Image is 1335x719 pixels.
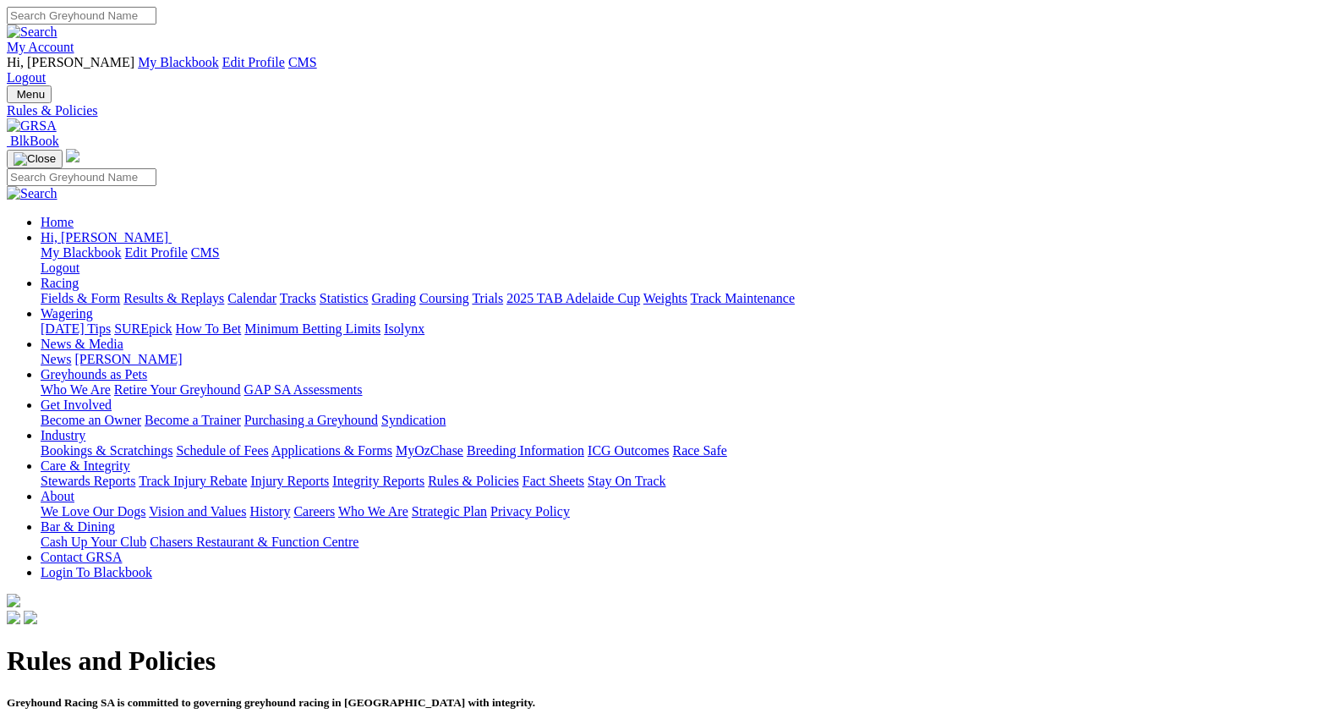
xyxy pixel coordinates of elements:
[588,443,669,458] a: ICG Outcomes
[338,504,408,519] a: Who We Are
[7,25,57,40] img: Search
[41,413,141,427] a: Become an Owner
[41,474,135,488] a: Stewards Reports
[41,504,1328,519] div: About
[14,152,56,166] img: Close
[244,413,378,427] a: Purchasing a Greyhound
[7,40,74,54] a: My Account
[41,276,79,290] a: Racing
[7,150,63,168] button: Toggle navigation
[41,245,122,260] a: My Blackbook
[41,535,1328,550] div: Bar & Dining
[41,382,111,397] a: Who We Are
[41,504,145,519] a: We Love Our Dogs
[41,519,115,534] a: Bar & Dining
[222,55,285,69] a: Edit Profile
[41,321,1328,337] div: Wagering
[41,321,111,336] a: [DATE] Tips
[7,85,52,103] button: Toggle navigation
[7,594,20,607] img: logo-grsa-white.png
[74,352,182,366] a: [PERSON_NAME]
[288,55,317,69] a: CMS
[41,489,74,503] a: About
[41,230,172,244] a: Hi, [PERSON_NAME]
[114,321,172,336] a: SUREpick
[332,474,424,488] a: Integrity Reports
[244,382,363,397] a: GAP SA Assessments
[17,88,45,101] span: Menu
[384,321,424,336] a: Isolynx
[7,7,156,25] input: Search
[149,504,246,519] a: Vision and Values
[7,118,57,134] img: GRSA
[41,413,1328,428] div: Get Involved
[66,149,79,162] img: logo-grsa-white.png
[41,474,1328,489] div: Care & Integrity
[271,443,392,458] a: Applications & Forms
[41,337,123,351] a: News & Media
[145,413,241,427] a: Become a Trainer
[176,443,268,458] a: Schedule of Fees
[41,215,74,229] a: Home
[490,504,570,519] a: Privacy Policy
[428,474,519,488] a: Rules & Policies
[123,291,224,305] a: Results & Replays
[7,70,46,85] a: Logout
[138,55,219,69] a: My Blackbook
[523,474,584,488] a: Fact Sheets
[467,443,584,458] a: Breeding Information
[41,550,122,564] a: Contact GRSA
[381,413,446,427] a: Syndication
[7,186,57,201] img: Search
[7,645,1328,677] h1: Rules and Policies
[7,103,1328,118] a: Rules & Policies
[244,321,380,336] a: Minimum Betting Limits
[41,245,1328,276] div: Hi, [PERSON_NAME]
[41,458,130,473] a: Care & Integrity
[125,245,188,260] a: Edit Profile
[114,382,241,397] a: Retire Your Greyhound
[150,535,358,549] a: Chasers Restaurant & Function Centre
[227,291,276,305] a: Calendar
[250,474,329,488] a: Injury Reports
[41,428,85,442] a: Industry
[280,291,316,305] a: Tracks
[7,55,134,69] span: Hi, [PERSON_NAME]
[41,382,1328,398] div: Greyhounds as Pets
[672,443,726,458] a: Race Safe
[249,504,290,519] a: History
[412,504,487,519] a: Strategic Plan
[41,352,71,366] a: News
[643,291,687,305] a: Weights
[372,291,416,305] a: Grading
[41,443,172,458] a: Bookings & Scratchings
[41,535,146,549] a: Cash Up Your Club
[139,474,247,488] a: Track Injury Rebate
[10,134,59,148] span: BlkBook
[41,230,168,244] span: Hi, [PERSON_NAME]
[41,565,152,579] a: Login To Blackbook
[396,443,463,458] a: MyOzChase
[7,55,1328,85] div: My Account
[41,367,147,381] a: Greyhounds as Pets
[7,134,59,148] a: BlkBook
[588,474,665,488] a: Stay On Track
[24,611,37,624] img: twitter.svg
[41,291,120,305] a: Fields & Form
[293,504,335,519] a: Careers
[691,291,795,305] a: Track Maintenance
[41,398,112,412] a: Get Involved
[191,245,220,260] a: CMS
[41,443,1328,458] div: Industry
[506,291,640,305] a: 2025 TAB Adelaide Cup
[419,291,469,305] a: Coursing
[7,168,156,186] input: Search
[41,306,93,321] a: Wagering
[320,291,369,305] a: Statistics
[7,696,1328,710] h5: Greyhound Racing SA is committed to governing greyhound racing in [GEOGRAPHIC_DATA] with integrity.
[41,352,1328,367] div: News & Media
[472,291,503,305] a: Trials
[176,321,242,336] a: How To Bet
[41,291,1328,306] div: Racing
